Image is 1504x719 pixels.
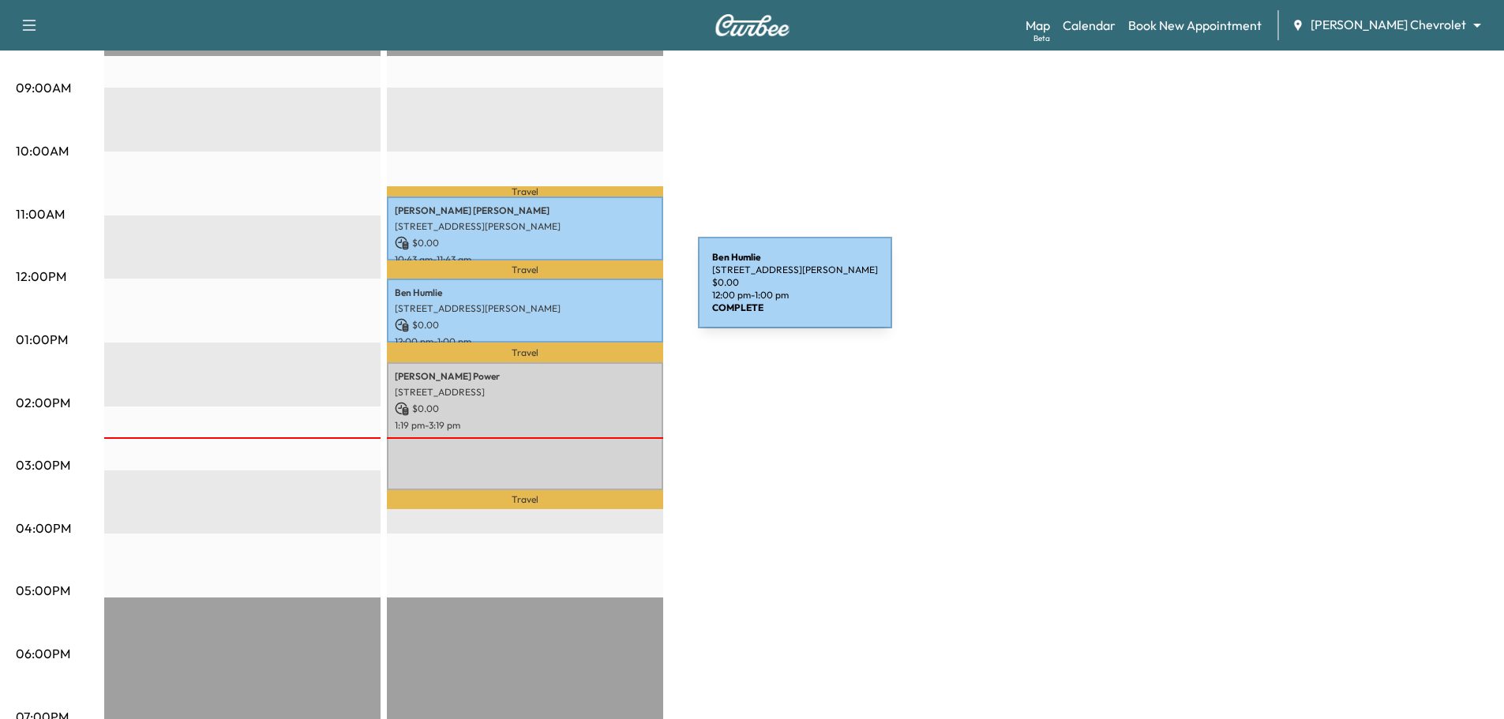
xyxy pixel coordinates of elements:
[395,236,655,250] p: $ 0.00
[387,260,663,279] p: Travel
[395,335,655,348] p: 12:00 pm - 1:00 pm
[16,581,70,600] p: 05:00PM
[16,78,71,97] p: 09:00AM
[16,330,68,349] p: 01:00PM
[1033,32,1050,44] div: Beta
[387,186,663,197] p: Travel
[395,253,655,266] p: 10:43 am - 11:43 am
[714,14,790,36] img: Curbee Logo
[16,644,70,663] p: 06:00PM
[395,204,655,217] p: [PERSON_NAME] [PERSON_NAME]
[1026,16,1050,35] a: MapBeta
[387,343,663,363] p: Travel
[395,220,655,233] p: [STREET_ADDRESS][PERSON_NAME]
[395,302,655,315] p: [STREET_ADDRESS][PERSON_NAME]
[16,204,65,223] p: 11:00AM
[395,402,655,416] p: $ 0.00
[16,519,71,537] p: 04:00PM
[395,370,655,383] p: [PERSON_NAME] Power
[387,490,663,509] p: Travel
[16,455,70,474] p: 03:00PM
[16,267,66,286] p: 12:00PM
[16,393,70,412] p: 02:00PM
[395,286,655,299] p: Ben Humlie
[395,318,655,332] p: $ 0.00
[1063,16,1116,35] a: Calendar
[16,141,69,160] p: 10:00AM
[395,419,655,432] p: 1:19 pm - 3:19 pm
[1311,16,1466,34] span: [PERSON_NAME] Chevrolet
[395,386,655,399] p: [STREET_ADDRESS]
[1128,16,1262,35] a: Book New Appointment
